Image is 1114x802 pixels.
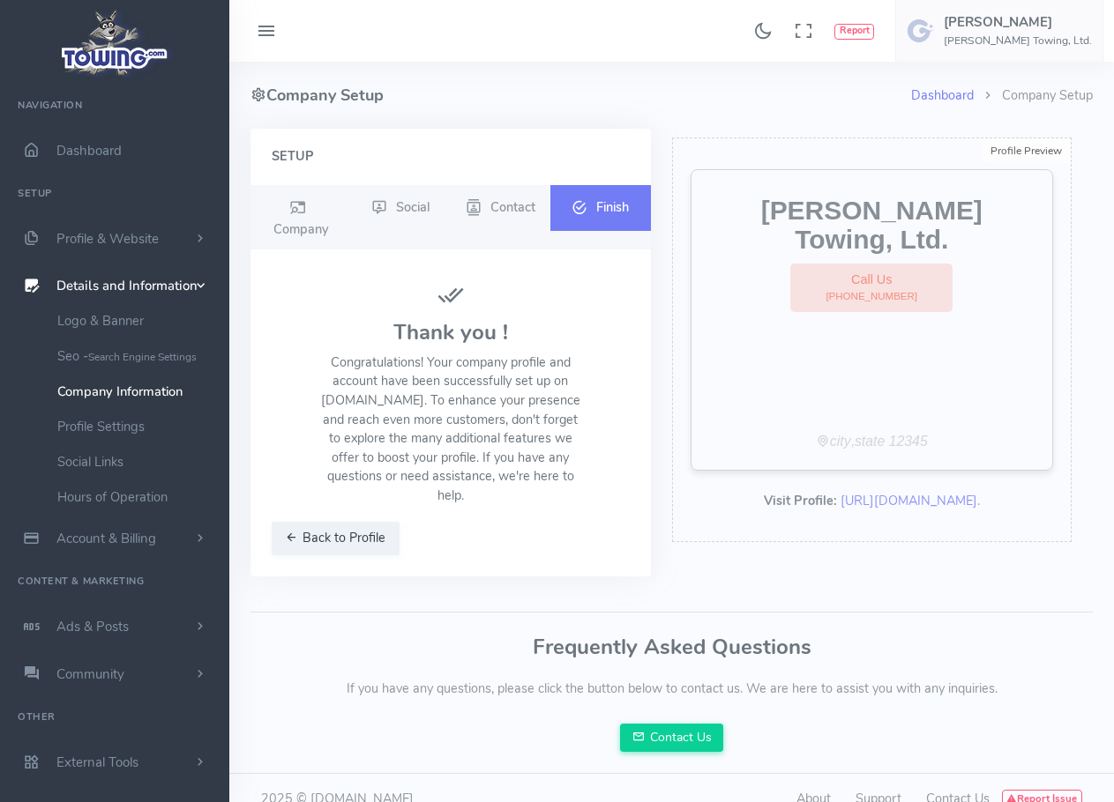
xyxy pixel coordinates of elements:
h5: [PERSON_NAME] [944,15,1092,29]
span: Company [273,220,328,238]
h2: [PERSON_NAME] Towing, Ltd. [709,197,1035,255]
img: user-image [907,17,935,45]
span: Profile & Website [56,230,159,248]
a: Hours of Operation [44,479,229,515]
div: , [709,431,1035,452]
span: Finish [596,197,629,215]
a: Logo & Banner [44,303,229,338]
span: External Tools [56,754,138,771]
div: Profile Preview [982,138,1071,163]
span: Ads & Posts [56,618,129,635]
a: Seo -Search Engine Settings [44,338,229,374]
h3: Frequently Asked Questions [250,635,1093,658]
span: Dashboard [56,142,122,160]
a: Call Us[PHONE_NUMBER] [790,264,953,312]
i: 12345 [889,434,928,449]
h4: Setup [272,150,630,164]
b: Visit Profile: [764,492,837,509]
button: Back to Profile [272,522,400,555]
img: logo [56,5,175,80]
span: Social [396,197,430,215]
p: Congratulations! Your company profile and account have been successfully set up on [DOMAIN_NAME].... [317,353,585,506]
h4: Company Setup [250,62,911,129]
a: Dashboard [911,86,974,104]
button: Report [834,24,874,40]
span: Account & Billing [56,530,156,547]
span: Community [56,665,124,683]
p: If you have any questions, please click the button below to contact us. We are here to assist you... [250,679,1093,699]
li: Company Setup [974,86,1093,106]
a: Company Information [44,374,229,409]
a: Social Links [44,444,229,479]
h3: Thank you ! [272,321,630,344]
a: Profile Settings [44,409,229,444]
span: [PHONE_NUMBER] [826,289,917,304]
i: state [855,434,885,449]
span: Details and Information [56,278,198,295]
a: Contact Us [620,724,724,752]
a: [URL][DOMAIN_NAME]. [841,492,980,509]
i: city [830,434,851,449]
small: Search Engine Settings [88,350,197,364]
span: Contact [490,197,535,215]
h6: [PERSON_NAME] Towing, Ltd. [944,35,1092,47]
